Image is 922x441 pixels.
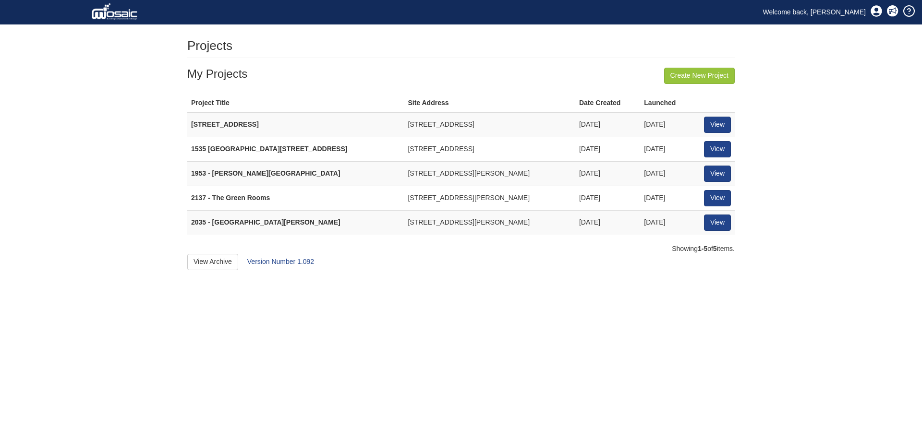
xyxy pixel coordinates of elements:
[575,210,640,234] td: [DATE]
[640,210,692,234] td: [DATE]
[575,161,640,186] td: [DATE]
[640,186,692,210] td: [DATE]
[640,137,692,161] td: [DATE]
[704,166,731,182] a: View
[91,2,140,22] img: logo_white.png
[640,112,692,137] td: [DATE]
[640,95,692,112] th: Launched
[404,210,575,234] td: [STREET_ADDRESS][PERSON_NAME]
[575,112,640,137] td: [DATE]
[575,186,640,210] td: [DATE]
[575,137,640,161] td: [DATE]
[404,112,575,137] td: [STREET_ADDRESS]
[191,169,340,177] strong: 1953 - [PERSON_NAME][GEOGRAPHIC_DATA]
[187,244,735,254] div: Showing of items.
[191,218,340,226] strong: 2035 - [GEOGRAPHIC_DATA][PERSON_NAME]
[713,245,717,252] b: 5
[664,68,735,84] a: Create New Project
[404,186,575,210] td: [STREET_ADDRESS][PERSON_NAME]
[704,215,731,231] a: View
[704,190,731,206] a: View
[704,141,731,157] a: View
[575,95,640,112] th: Date Created
[704,117,731,133] a: View
[404,137,575,161] td: [STREET_ADDRESS]
[247,258,314,265] a: Version Number 1.092
[404,95,575,112] th: Site Address
[187,95,404,112] th: Project Title
[640,161,692,186] td: [DATE]
[756,5,873,19] a: Welcome back, [PERSON_NAME]
[191,120,259,128] strong: [STREET_ADDRESS]
[187,254,238,270] a: View Archive
[404,161,575,186] td: [STREET_ADDRESS][PERSON_NAME]
[187,39,232,53] h1: Projects
[191,145,347,153] strong: 1535 [GEOGRAPHIC_DATA][STREET_ADDRESS]
[191,194,270,202] strong: 2137 - The Green Rooms
[187,68,735,80] h3: My Projects
[698,245,707,252] b: 1-5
